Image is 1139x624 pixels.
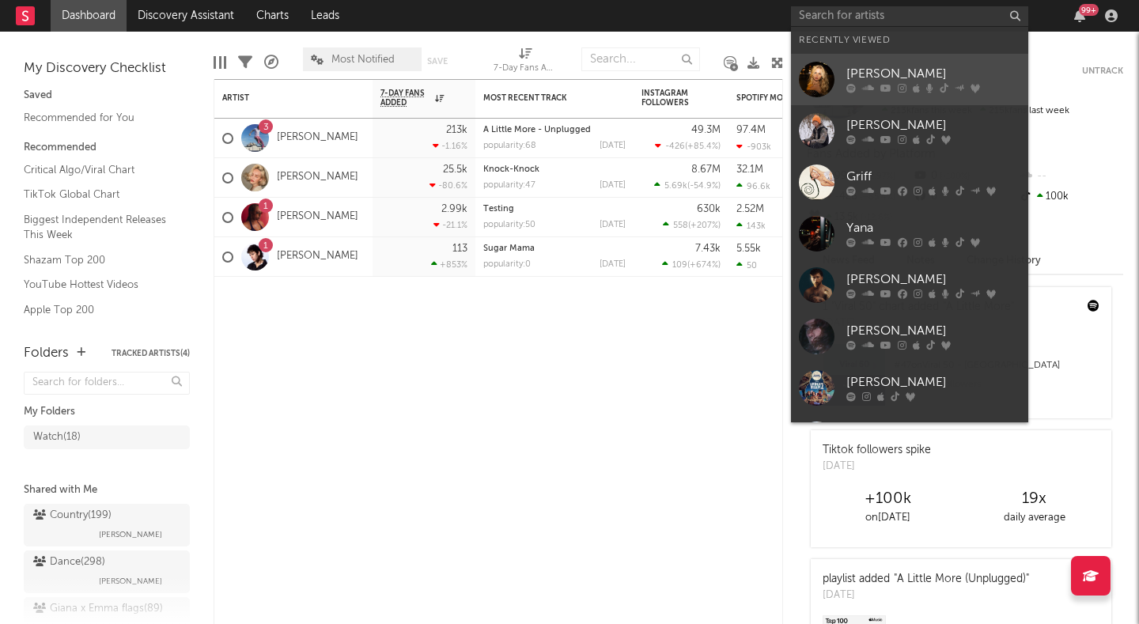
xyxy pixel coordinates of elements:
div: on [DATE] [815,509,961,528]
div: Edit Columns [214,40,226,85]
div: [PERSON_NAME] [846,116,1020,135]
div: 19 x [961,490,1107,509]
a: [PERSON_NAME] [277,131,358,145]
a: [PERSON_NAME] [791,414,1028,465]
div: Recommended [24,138,190,157]
span: 109 [672,261,687,270]
div: Saved [24,86,190,105]
div: -- [1018,166,1123,187]
div: popularity: 68 [483,142,536,150]
div: Testing [483,205,626,214]
span: 558 [673,221,688,230]
a: Watch(18) [24,425,190,449]
a: Yana [791,208,1028,259]
div: Giana x Emma flags ( 89 ) [33,599,163,618]
div: [PERSON_NAME] [846,322,1020,341]
div: Filters [238,40,252,85]
a: Sugar Mama [483,244,535,253]
a: [PERSON_NAME] [791,105,1028,157]
span: Most Notified [331,55,395,65]
a: Country(199)[PERSON_NAME] [24,504,190,546]
div: 50 [736,260,757,270]
div: Artist [222,93,341,103]
div: My Folders [24,403,190,422]
div: -903k [736,142,771,152]
a: Apple Top 200 [24,301,174,319]
a: Dance(298)[PERSON_NAME] [24,550,190,593]
div: Shared with Me [24,481,190,500]
div: 630k [697,204,721,214]
div: -1.16 % [433,141,467,151]
div: 5.55k [736,244,761,254]
span: +674 % [690,261,718,270]
div: [PERSON_NAME] [846,373,1020,392]
div: A Little More - Unplugged [483,126,626,134]
div: Folders [24,344,69,363]
a: [PERSON_NAME] [791,311,1028,362]
div: daily average [961,509,1107,528]
a: Biggest Independent Releases This Week [24,211,174,244]
input: Search for folders... [24,372,190,395]
span: 7-Day Fans Added [380,89,431,108]
a: Griff [791,157,1028,208]
div: Spotify Monthly Listeners [736,93,855,103]
span: [PERSON_NAME] [99,525,162,544]
a: [PERSON_NAME] [791,259,1028,311]
div: [DATE] [600,181,626,190]
div: 100k [1018,187,1123,207]
a: Recommended for You [24,109,174,127]
div: 96.6k [736,181,770,191]
div: ( ) [655,141,721,151]
a: [PERSON_NAME] [791,362,1028,414]
div: popularity: 50 [483,221,535,229]
div: ( ) [662,259,721,270]
span: 5.69k [664,182,687,191]
div: 7-Day Fans Added (7-Day Fans Added) [494,59,557,78]
div: [DATE] [823,588,1029,603]
a: [PERSON_NAME] [277,250,358,263]
div: 8.67M [691,165,721,175]
div: Most Recent Track [483,93,602,103]
div: 2.99k [441,204,467,214]
a: TikTok Global Chart [24,186,174,203]
button: Save [427,57,448,66]
input: Search for artists [791,6,1028,26]
div: popularity: 0 [483,260,531,269]
span: -54.9 % [690,182,718,191]
div: Watch ( 18 ) [33,428,81,447]
div: 49.3M [691,125,721,135]
a: [PERSON_NAME] [277,210,358,224]
div: Instagram Followers [641,89,697,108]
a: [PERSON_NAME] [277,171,358,184]
div: [DATE] [823,459,931,475]
div: [PERSON_NAME] [846,270,1020,289]
button: Untrack [1082,63,1123,79]
div: Dance ( 298 ) [33,553,105,572]
div: ( ) [663,220,721,230]
div: ( ) [654,180,721,191]
span: +85.4 % [687,142,718,151]
div: +853 % [431,259,467,270]
div: popularity: 47 [483,181,535,190]
div: Tiktok followers spike [823,442,931,459]
div: 25.5k [443,165,467,175]
div: A&R Pipeline [264,40,278,85]
a: A Little More - Unplugged [483,126,591,134]
div: [PERSON_NAME] [846,65,1020,84]
input: Search... [581,47,700,71]
div: -21.1 % [433,220,467,230]
a: "A Little More (Unplugged)" [894,573,1029,584]
div: playlist added [823,571,1029,588]
div: -80.6 % [429,180,467,191]
div: 32.1M [736,165,763,175]
div: +100k [815,490,961,509]
div: 7.43k [695,244,721,254]
div: [DATE] [600,221,626,229]
div: [DATE] [600,142,626,150]
div: 2.52M [736,204,764,214]
div: 97.4M [736,125,766,135]
button: 99+ [1074,9,1085,22]
span: -426 [665,142,685,151]
div: 143k [736,221,766,231]
a: [PERSON_NAME] [791,54,1028,105]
